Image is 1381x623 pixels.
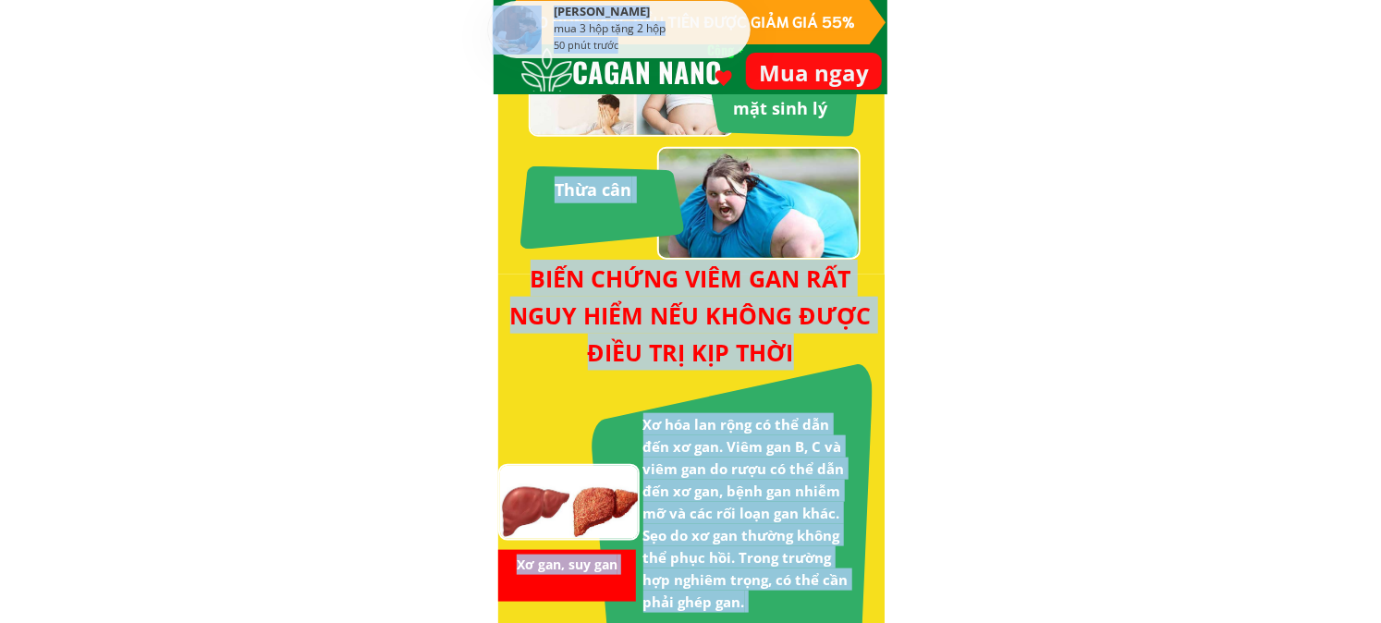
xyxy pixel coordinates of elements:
[555,178,632,201] font: Thừa cân
[554,3,650,19] font: [PERSON_NAME]
[517,556,617,573] font: Xơ gan, suy gan
[554,38,618,52] font: 50 phút trước
[759,58,869,89] font: Mua ngay
[554,20,666,36] font: mua 3 hộp tặng 2 hộp
[510,263,872,368] font: BIẾN CHỨNG VIÊM GAN RẤT NGUY HIỂM NẾU KHÔNG ĐƯỢC ĐIỀU TRỊ KỊP THỜI
[643,415,849,611] font: Xơ hóa lan rộng có thể dẫn đến xơ gan. Viêm gan B, C và viêm gan do rượu có thể dẫn đến xơ gan, b...
[572,51,722,92] font: CAGAN NANO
